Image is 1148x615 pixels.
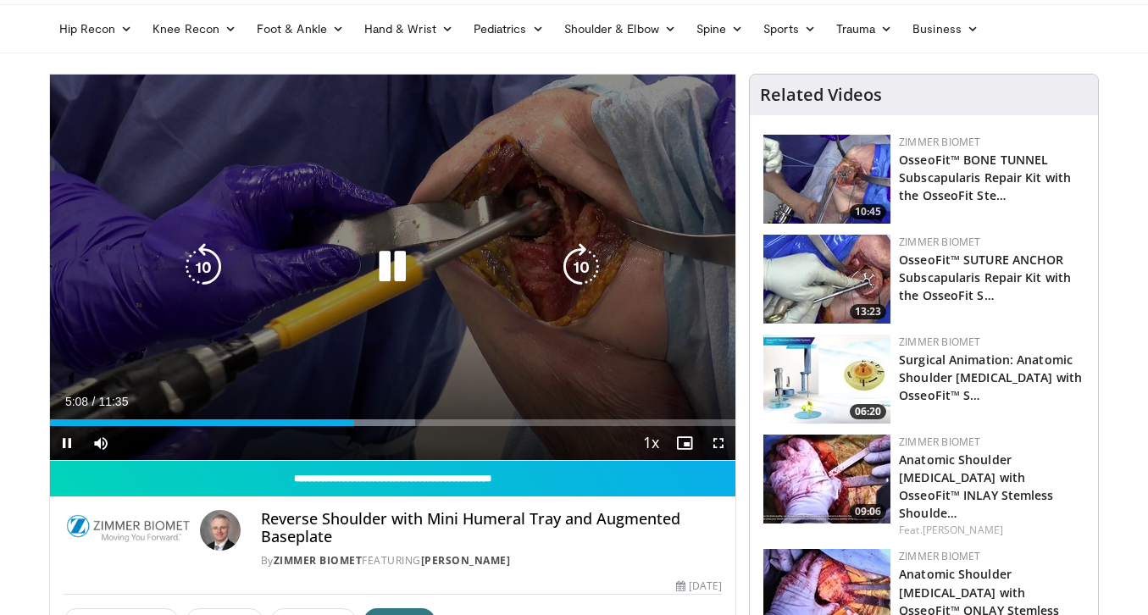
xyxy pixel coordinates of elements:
[668,426,702,460] button: Enable picture-in-picture mode
[899,335,980,349] a: Zimmer Biomet
[850,304,886,319] span: 13:23
[899,152,1071,203] a: OsseoFit™ BONE TUNNEL Subscapularis Repair Kit with the OsseoFit Ste…
[421,553,511,568] a: [PERSON_NAME]
[763,435,890,524] img: 59d0d6d9-feca-4357-b9cd-4bad2cd35cb6.150x105_q85_crop-smart_upscale.jpg
[702,426,735,460] button: Fullscreen
[98,395,128,408] span: 11:35
[760,85,882,105] h4: Related Videos
[763,335,890,424] a: 06:20
[50,75,736,461] video-js: Video Player
[261,553,722,568] div: By FEATURING
[899,235,980,249] a: Zimmer Biomet
[247,12,354,46] a: Foot & Ankle
[850,504,886,519] span: 09:06
[899,435,980,449] a: Zimmer Biomet
[142,12,247,46] a: Knee Recon
[354,12,463,46] a: Hand & Wrist
[899,523,1084,538] div: Feat.
[899,549,980,563] a: Zimmer Biomet
[763,335,890,424] img: 84e7f812-2061-4fff-86f6-cdff29f66ef4.150x105_q85_crop-smart_upscale.jpg
[634,426,668,460] button: Playback Rate
[923,523,1003,537] a: [PERSON_NAME]
[274,553,363,568] a: Zimmer Biomet
[899,352,1082,403] a: Surgical Animation: Anatomic Shoulder [MEDICAL_DATA] with OsseoFit™ S…
[463,12,554,46] a: Pediatrics
[850,404,886,419] span: 06:20
[49,12,143,46] a: Hip Recon
[899,252,1071,303] a: OsseoFit™ SUTURE ANCHOR Subscapularis Repair Kit with the OsseoFit S…
[200,510,241,551] img: Avatar
[902,12,989,46] a: Business
[763,135,890,224] img: 2f1af013-60dc-4d4f-a945-c3496bd90c6e.150x105_q85_crop-smart_upscale.jpg
[763,235,890,324] img: 40c8acad-cf15-4485-a741-123ec1ccb0c0.150x105_q85_crop-smart_upscale.jpg
[50,419,736,426] div: Progress Bar
[65,395,88,408] span: 5:08
[676,579,722,594] div: [DATE]
[92,395,96,408] span: /
[753,12,826,46] a: Sports
[850,204,886,219] span: 10:45
[50,426,84,460] button: Pause
[899,452,1053,521] a: Anatomic Shoulder [MEDICAL_DATA] with OsseoFit™ INLAY Stemless Shoulde…
[899,135,980,149] a: Zimmer Biomet
[261,510,722,546] h4: Reverse Shoulder with Mini Humeral Tray and Augmented Baseplate
[763,135,890,224] a: 10:45
[826,12,903,46] a: Trauma
[554,12,686,46] a: Shoulder & Elbow
[763,435,890,524] a: 09:06
[686,12,753,46] a: Spine
[64,510,193,551] img: Zimmer Biomet
[84,426,118,460] button: Mute
[763,235,890,324] a: 13:23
